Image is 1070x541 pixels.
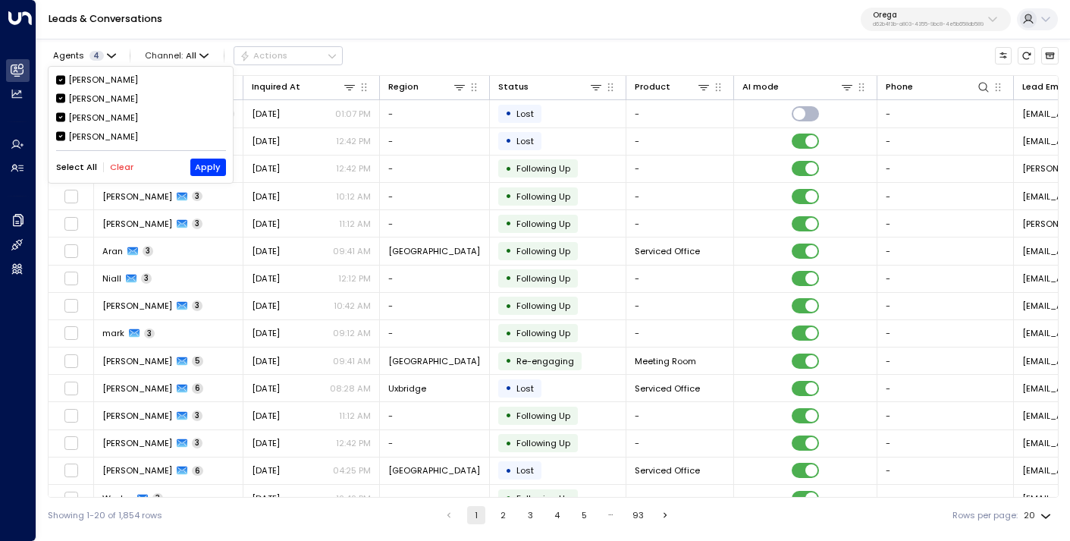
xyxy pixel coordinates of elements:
[56,162,97,172] button: Select All
[68,93,138,105] div: [PERSON_NAME]
[190,159,226,175] button: Apply
[56,93,226,105] div: [PERSON_NAME]
[56,131,226,143] div: [PERSON_NAME]
[56,74,226,86] div: [PERSON_NAME]
[68,131,138,143] div: [PERSON_NAME]
[110,162,133,172] button: Clear
[68,74,138,86] div: [PERSON_NAME]
[68,112,138,124] div: [PERSON_NAME]
[56,112,226,124] div: [PERSON_NAME]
